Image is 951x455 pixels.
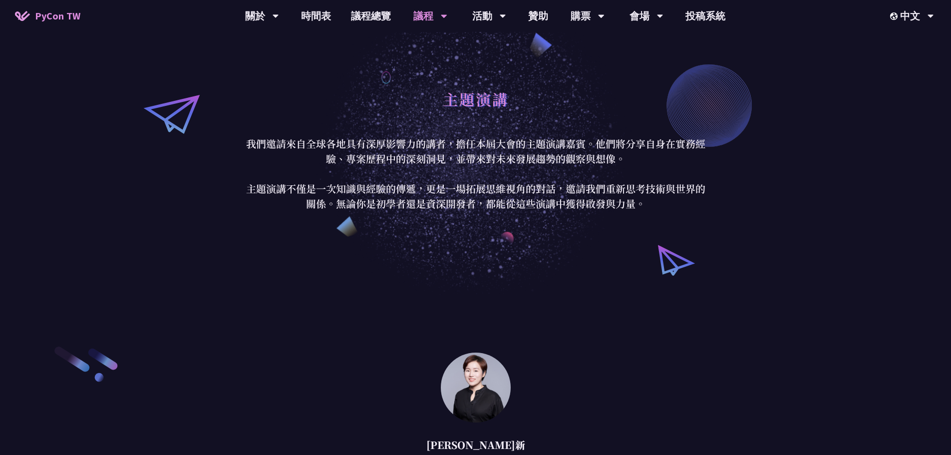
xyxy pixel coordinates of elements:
[441,353,511,423] img: 林滿新
[15,11,30,21] img: Home icon of PyCon TW 2025
[244,136,708,211] p: 我們邀請來自全球各地具有深厚影響力的講者，擔任本屆大會的主題演講嘉賓。他們將分享自身在實務經驗、專案歷程中的深刻洞見，並帶來對未來發展趨勢的觀察與想像。 主題演講不僅是一次知識與經驗的傳遞，更是...
[443,84,509,114] h1: 主題演講
[5,3,90,28] a: PyCon TW
[35,8,80,23] span: PyCon TW
[890,12,900,20] img: Locale Icon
